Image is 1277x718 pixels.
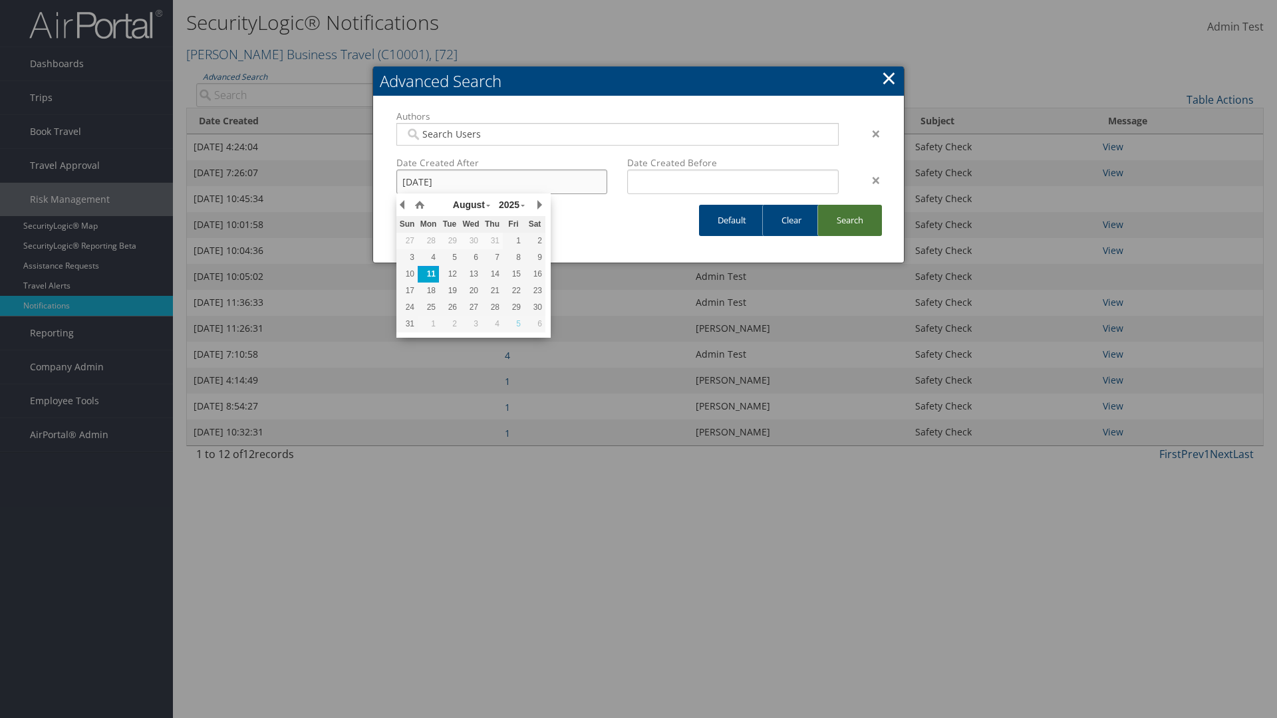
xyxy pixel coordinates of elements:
th: Wed [460,216,482,233]
div: 29 [439,235,460,247]
div: 6 [524,318,545,330]
div: 20 [460,285,482,297]
h2: Advanced Search [373,66,904,96]
th: Tue [439,216,460,233]
div: 21 [482,285,503,297]
a: Default [699,205,765,236]
div: × [849,172,891,188]
div: 1 [503,235,524,247]
div: 27 [396,235,418,247]
div: 14 [482,268,503,280]
div: 13 [460,268,482,280]
a: Close [881,64,897,91]
div: 25 [418,301,439,313]
div: 10 [396,268,418,280]
div: 2 [524,235,545,247]
th: Fri [503,216,524,233]
div: 3 [460,318,482,330]
div: 30 [524,301,545,313]
th: Sat [524,216,545,233]
div: 19 [439,285,460,297]
div: 3 [396,251,418,263]
label: Date Created Before [627,156,838,170]
div: 31 [396,318,418,330]
a: Search [817,205,882,236]
div: 22 [503,285,524,297]
div: 1 [418,318,439,330]
div: 27 [460,301,482,313]
div: 24 [396,301,418,313]
div: 16 [524,268,545,280]
th: Mon [418,216,439,233]
label: Date Created After [396,156,607,170]
div: 15 [503,268,524,280]
div: 5 [503,318,524,330]
input: Search Users [405,128,829,141]
div: 2 [439,318,460,330]
span: 2025 [499,199,519,210]
div: 17 [396,285,418,297]
th: Sun [396,216,418,233]
div: 26 [439,301,460,313]
div: 18 [418,285,439,297]
div: × [849,126,891,142]
div: 12 [439,268,460,280]
div: 6 [460,251,482,263]
div: 5 [439,251,460,263]
label: Authors [396,110,839,123]
div: 29 [503,301,524,313]
th: Thu [482,216,503,233]
span: August [453,199,485,210]
div: 28 [418,235,439,247]
div: 8 [503,251,524,263]
div: 9 [524,251,545,263]
div: 28 [482,301,503,313]
div: 4 [482,318,503,330]
a: Clear [762,205,820,236]
div: 30 [460,235,482,247]
div: 11 [418,268,439,280]
div: 7 [482,251,503,263]
div: 4 [418,251,439,263]
div: 31 [482,235,503,247]
div: 23 [524,285,545,297]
